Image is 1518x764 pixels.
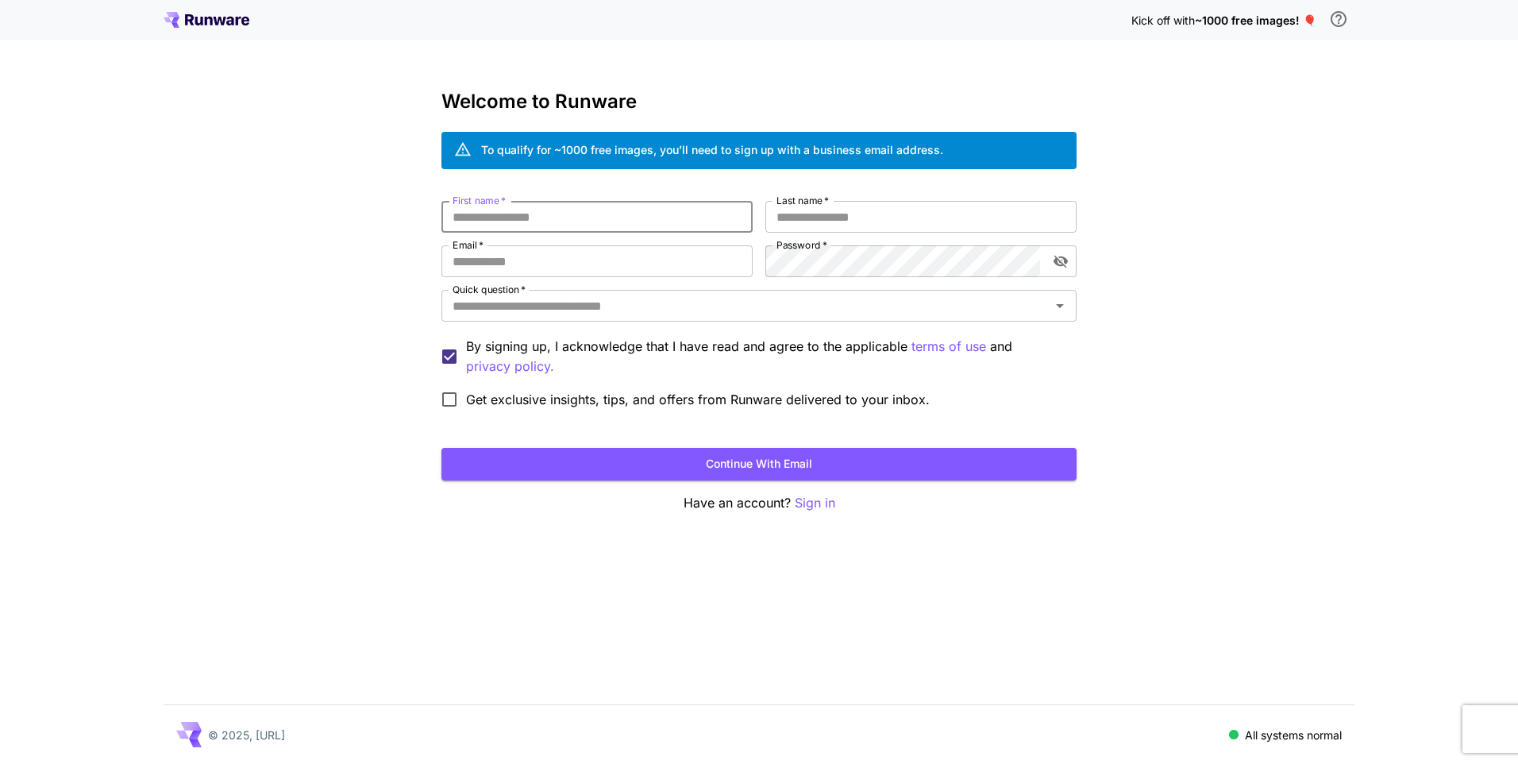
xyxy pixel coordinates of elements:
[453,194,506,207] label: First name
[466,357,554,376] button: By signing up, I acknowledge that I have read and agree to the applicable terms of use and
[1049,295,1071,317] button: Open
[441,91,1077,113] h3: Welcome to Runware
[1323,3,1354,35] button: In order to qualify for free credit, you need to sign up with a business email address and click ...
[481,141,943,158] div: To qualify for ~1000 free images, you’ll need to sign up with a business email address.
[911,337,986,357] p: terms of use
[453,283,526,296] label: Quick question
[1245,727,1342,743] p: All systems normal
[466,357,554,376] p: privacy policy.
[776,238,827,252] label: Password
[441,448,1077,480] button: Continue with email
[466,390,930,409] span: Get exclusive insights, tips, and offers from Runware delivered to your inbox.
[776,194,829,207] label: Last name
[1131,14,1195,27] span: Kick off with
[466,337,1064,376] p: By signing up, I acknowledge that I have read and agree to the applicable and
[208,727,285,743] p: © 2025, [URL]
[453,238,484,252] label: Email
[795,493,835,513] button: Sign in
[911,337,986,357] button: By signing up, I acknowledge that I have read and agree to the applicable and privacy policy.
[441,493,1077,513] p: Have an account?
[1195,14,1316,27] span: ~1000 free images! 🎈
[1046,247,1075,276] button: toggle password visibility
